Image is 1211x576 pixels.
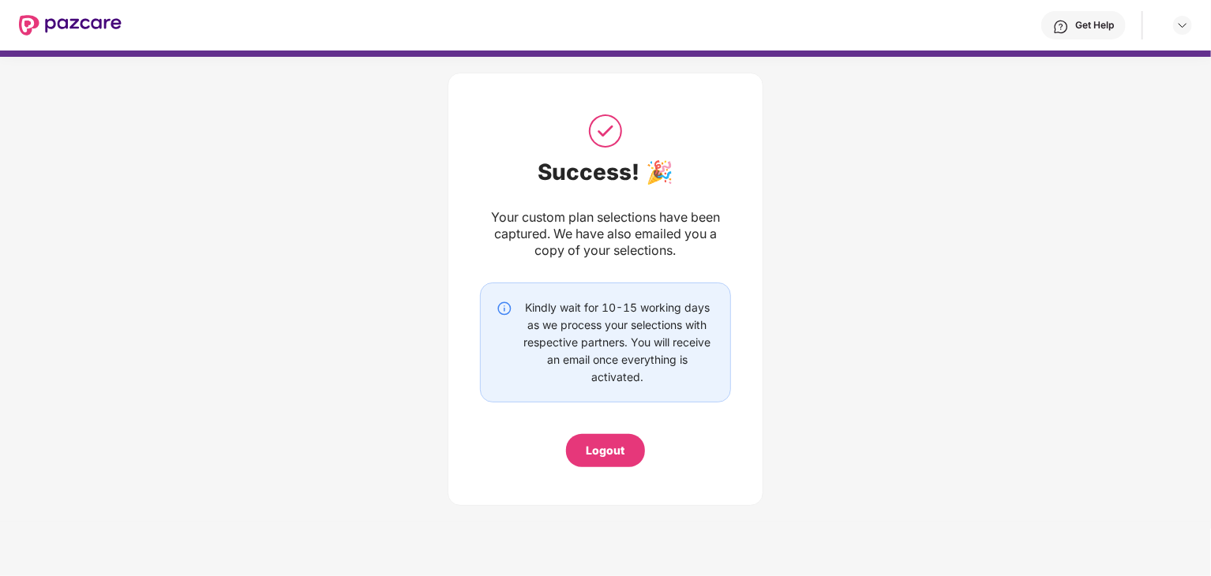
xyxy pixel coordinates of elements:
img: svg+xml;base64,PHN2ZyBpZD0iSGVscC0zMngzMiIgeG1sbnM9Imh0dHA6Ly93d3cudzMub3JnLzIwMDAvc3ZnIiB3aWR0aD... [1053,19,1069,35]
div: Your custom plan selections have been captured. We have also emailed you a copy of your selections. [480,209,731,259]
div: Get Help [1075,19,1114,32]
img: svg+xml;base64,PHN2ZyBpZD0iSW5mby0yMHgyMCIgeG1sbnM9Imh0dHA6Ly93d3cudzMub3JnLzIwMDAvc3ZnIiB3aWR0aD... [497,301,512,316]
div: Kindly wait for 10-15 working days as we process your selections with respective partners. You wi... [520,299,714,386]
img: svg+xml;base64,PHN2ZyBpZD0iRHJvcGRvd24tMzJ4MzIiIHhtbG5zPSJodHRwOi8vd3d3LnczLm9yZy8yMDAwL3N2ZyIgd2... [1176,19,1189,32]
div: Logout [587,442,625,459]
img: svg+xml;base64,PHN2ZyB3aWR0aD0iNTAiIGhlaWdodD0iNTAiIHZpZXdCb3g9IjAgMCA1MCA1MCIgZmlsbD0ibm9uZSIgeG... [586,111,625,151]
div: Success! 🎉 [480,159,731,185]
img: New Pazcare Logo [19,15,122,36]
